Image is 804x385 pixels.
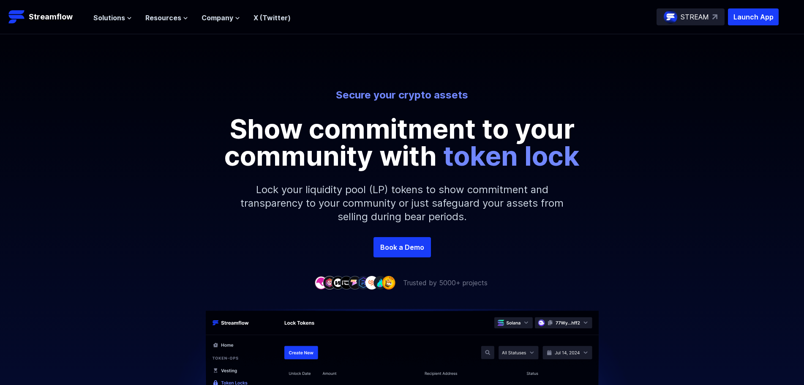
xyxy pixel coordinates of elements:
span: token lock [443,139,580,172]
a: STREAM [657,8,725,25]
img: company-5 [348,276,362,289]
img: company-6 [357,276,370,289]
a: Book a Demo [373,237,431,257]
img: company-8 [373,276,387,289]
p: STREAM [681,12,709,22]
p: Streamflow [29,11,73,23]
img: company-9 [382,276,395,289]
p: Trusted by 5000+ projects [403,278,488,288]
button: Resources [145,13,188,23]
span: Company [202,13,233,23]
img: top-right-arrow.svg [712,14,717,19]
img: company-2 [323,276,336,289]
span: Solutions [93,13,125,23]
p: Show commitment to your community with [212,115,592,169]
p: Lock your liquidity pool (LP) tokens to show commitment and transparency to your community or jus... [221,169,584,237]
img: streamflow-logo-circle.png [664,10,677,24]
button: Company [202,13,240,23]
img: company-7 [365,276,379,289]
button: Solutions [93,13,132,23]
button: Launch App [728,8,779,25]
img: company-3 [331,276,345,289]
img: company-4 [340,276,353,289]
a: X (Twitter) [253,14,291,22]
p: Secure your crypto assets [168,88,636,102]
span: Resources [145,13,181,23]
img: company-1 [314,276,328,289]
a: Streamflow [8,8,85,25]
img: Streamflow Logo [8,8,25,25]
